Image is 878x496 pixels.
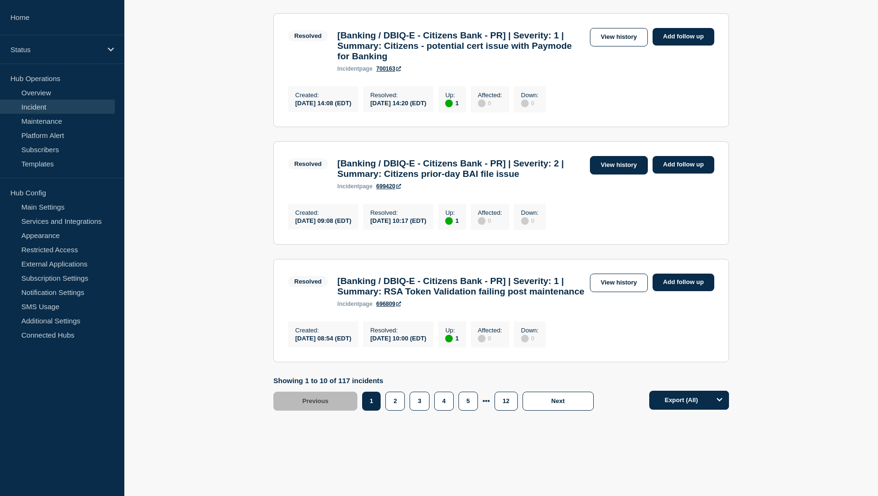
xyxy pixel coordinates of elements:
button: Options [710,391,729,410]
p: Up : [445,92,458,99]
p: Resolved : [370,92,426,99]
p: Up : [445,327,458,334]
div: [DATE] 08:54 (EDT) [295,334,351,342]
p: Created : [295,327,351,334]
p: Resolved : [370,209,426,216]
p: Created : [295,92,351,99]
span: Resolved [288,30,328,41]
div: 1 [445,99,458,107]
a: Add follow up [653,28,714,46]
div: 0 [521,99,539,107]
button: Next [523,392,594,411]
div: disabled [521,217,529,225]
a: 700163 [376,65,401,72]
div: 0 [521,216,539,225]
p: Down : [521,92,539,99]
div: 0 [521,334,539,342]
div: up [445,217,453,225]
h3: [Banking / DBIQ-E - Citizens Bank - PR] | Severity: 1 | Summary: Citizens - potential cert issue ... [337,30,585,62]
div: up [445,100,453,107]
div: disabled [478,217,486,225]
div: [DATE] 14:08 (EDT) [295,99,351,107]
div: disabled [478,335,486,342]
a: Add follow up [653,156,714,174]
span: incident [337,65,359,72]
p: Affected : [478,327,502,334]
a: Add follow up [653,274,714,291]
div: 1 [445,334,458,342]
p: Affected : [478,209,502,216]
button: 2 [385,392,405,411]
span: Next [551,397,565,404]
div: 1 [445,216,458,225]
span: Resolved [288,276,328,287]
p: page [337,183,373,190]
a: 696809 [376,301,401,307]
div: up [445,335,453,342]
p: Down : [521,209,539,216]
div: 0 [478,334,502,342]
h3: [Banking / DBIQ-E - Citizens Bank - PR] | Severity: 2 | Summary: Citizens prior-day BAI file issue [337,158,585,179]
div: disabled [521,100,529,107]
button: 4 [434,392,454,411]
button: 12 [495,392,517,411]
p: Up : [445,209,458,216]
div: disabled [478,100,486,107]
button: 1 [362,392,381,411]
p: Status [10,46,102,54]
h3: [Banking / DBIQ-E - Citizens Bank - PR] | Severity: 1 | Summary: RSA Token Validation failing pos... [337,276,585,297]
button: 5 [458,392,478,411]
a: 699420 [376,183,401,190]
p: page [337,301,373,307]
div: [DATE] 10:00 (EDT) [370,334,426,342]
a: View history [590,28,648,46]
div: [DATE] 10:17 (EDT) [370,216,426,224]
p: Created : [295,209,351,216]
div: [DATE] 14:20 (EDT) [370,99,426,107]
div: 0 [478,216,502,225]
p: Affected : [478,92,502,99]
a: View history [590,156,648,175]
button: 3 [410,392,429,411]
div: [DATE] 09:08 (EDT) [295,216,351,224]
p: Showing 1 to 10 of 117 incidents [273,377,598,385]
span: Previous [302,397,328,404]
a: View history [590,274,648,292]
p: page [337,65,373,72]
p: Resolved : [370,327,426,334]
span: Resolved [288,158,328,169]
div: disabled [521,335,529,342]
button: Export (All) [649,391,729,410]
p: Down : [521,327,539,334]
span: incident [337,183,359,190]
button: Previous [273,392,357,411]
div: 0 [478,99,502,107]
span: incident [337,301,359,307]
